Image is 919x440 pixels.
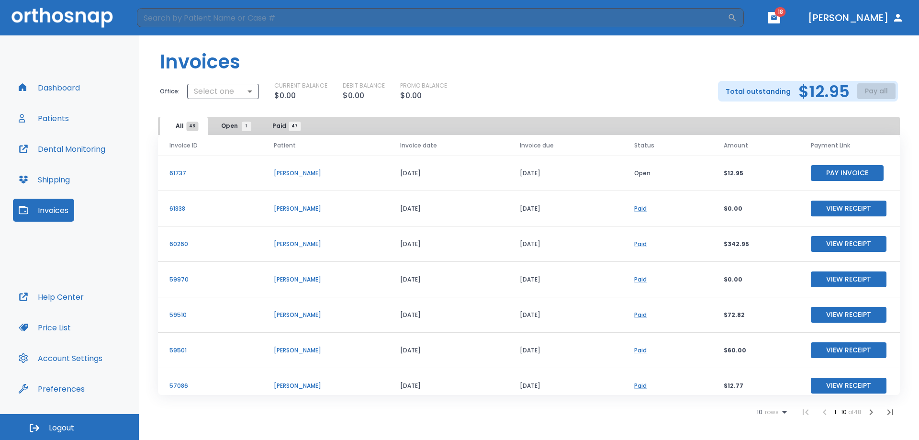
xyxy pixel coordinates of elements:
[13,137,111,160] button: Dental Monitoring
[724,240,788,248] p: $342.95
[13,347,108,370] button: Account Settings
[724,204,788,213] p: $0.00
[274,346,377,355] p: [PERSON_NAME]
[724,382,788,390] p: $12.77
[811,239,886,248] a: View Receipt
[389,262,508,297] td: [DATE]
[508,191,623,226] td: [DATE]
[274,141,296,150] span: Patient
[811,310,886,318] a: View Receipt
[623,156,712,191] td: Open
[811,169,884,177] a: Pay Invoice
[811,346,886,354] a: View Receipt
[169,382,251,390] p: 57086
[634,382,647,390] a: Paid
[811,378,886,394] button: View Receipt
[508,226,623,262] td: [DATE]
[757,409,762,416] span: 10
[811,275,886,283] a: View Receipt
[274,275,377,284] p: [PERSON_NAME]
[811,204,886,212] a: View Receipt
[724,275,788,284] p: $0.00
[508,262,623,297] td: [DATE]
[724,169,788,178] p: $12.95
[274,240,377,248] p: [PERSON_NAME]
[508,333,623,368] td: [DATE]
[343,81,385,90] p: DEBIT BALANCE
[169,204,251,213] p: 61338
[176,122,192,130] span: All
[724,141,748,150] span: Amount
[13,107,75,130] button: Patients
[811,141,850,150] span: Payment Link
[13,76,86,99] button: Dashboard
[811,165,884,181] button: Pay Invoice
[724,311,788,319] p: $72.82
[400,90,422,102] p: $0.00
[169,141,198,150] span: Invoice ID
[13,316,77,339] button: Price List
[13,285,90,308] button: Help Center
[634,141,654,150] span: Status
[811,236,886,252] button: View Receipt
[634,204,647,213] a: Paid
[13,377,90,400] button: Preferences
[400,81,447,90] p: PROMO BALANCE
[634,311,647,319] a: Paid
[274,382,377,390] p: [PERSON_NAME]
[13,199,74,222] button: Invoices
[508,297,623,333] td: [DATE]
[389,156,508,191] td: [DATE]
[274,81,327,90] p: CURRENT BALANCE
[160,117,309,135] div: tabs
[49,423,74,433] span: Logout
[221,122,247,130] span: Open
[811,307,886,323] button: View Receipt
[186,122,198,131] span: 48
[289,122,301,131] span: 47
[634,346,647,354] a: Paid
[242,122,251,131] span: 1
[508,156,623,191] td: [DATE]
[169,169,251,178] p: 61737
[726,86,791,97] p: Total outstanding
[137,8,728,27] input: Search by Patient Name or Case #
[724,346,788,355] p: $60.00
[848,408,862,416] span: of 48
[274,90,296,102] p: $0.00
[400,141,437,150] span: Invoice date
[811,201,886,216] button: View Receipt
[187,82,259,101] div: Select one
[811,342,886,358] button: View Receipt
[508,368,623,404] td: [DATE]
[274,311,377,319] p: [PERSON_NAME]
[11,8,113,27] img: Orthosnap
[775,7,786,17] span: 18
[160,47,240,76] h1: Invoices
[798,84,850,99] h2: $12.95
[169,240,251,248] p: 60260
[274,169,377,178] p: [PERSON_NAME]
[520,141,554,150] span: Invoice due
[169,311,251,319] p: 59510
[762,409,779,416] span: rows
[811,271,886,287] button: View Receipt
[811,381,886,389] a: View Receipt
[389,368,508,404] td: [DATE]
[169,275,251,284] p: 59970
[13,168,76,191] button: Shipping
[274,204,377,213] p: [PERSON_NAME]
[169,346,251,355] p: 59501
[634,240,647,248] a: Paid
[389,226,508,262] td: [DATE]
[389,333,508,368] td: [DATE]
[389,191,508,226] td: [DATE]
[160,87,179,96] p: Office:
